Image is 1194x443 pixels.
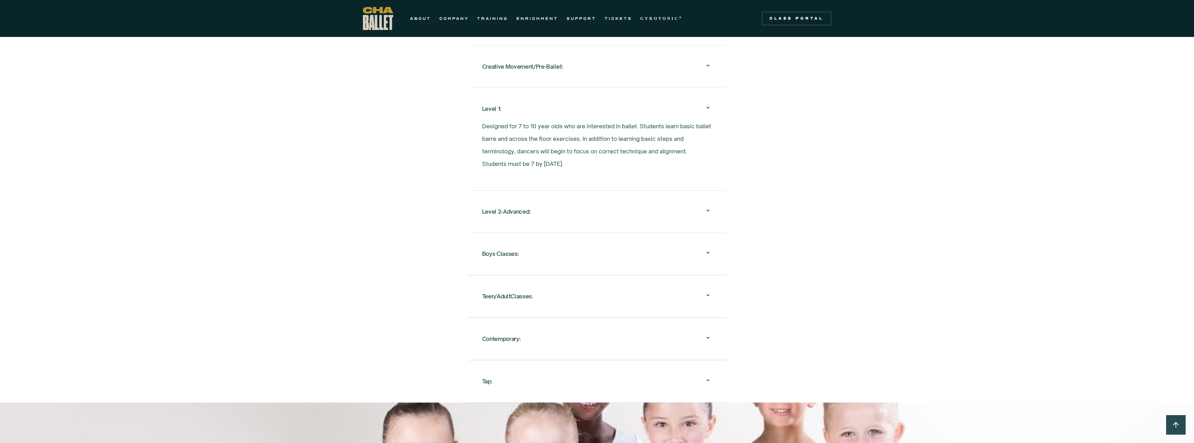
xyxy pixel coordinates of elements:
[679,16,683,19] sup: ®
[439,14,469,23] a: COMPANY
[604,14,632,23] a: TICKETS
[482,98,712,120] div: Level 1:
[482,243,712,265] div: Boys Classes:
[766,16,827,21] div: Class Portal
[640,14,683,23] a: GYROTONIC®
[482,120,712,170] p: Designed for 7 to 10 year olds who are interested in ballet. Students learn basic ballet barre an...
[482,285,712,307] div: Teen/AdultClasses:
[482,375,493,388] div: Tap:
[482,328,712,350] div: Contemporary:
[482,60,563,73] div: Creative Movement/Pre-Ballet:
[482,102,501,115] div: Level 1:
[482,205,531,218] div: Level 2-Advanced:
[482,55,712,78] div: Creative Movement/Pre-Ballet:
[566,14,596,23] a: SUPPORT
[410,14,431,23] a: ABOUT
[762,12,831,25] a: Class Portal
[640,16,679,21] strong: GYROTONIC
[482,200,712,223] div: Level 2-Advanced:
[363,7,393,30] a: home
[482,290,533,303] div: Teen/AdultClasses:
[482,120,712,181] nav: Level 1:
[482,333,521,345] div: Contemporary:
[516,14,558,23] a: ENRICHMENT
[482,370,712,392] div: Tap:
[482,247,519,260] div: Boys Classes:
[477,14,508,23] a: TRAINING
